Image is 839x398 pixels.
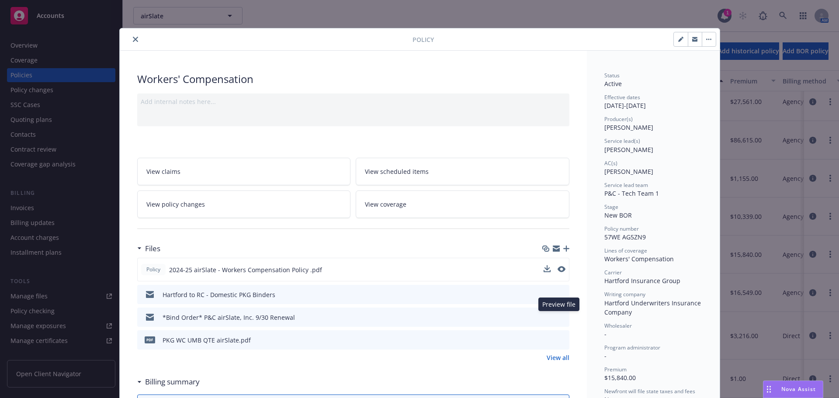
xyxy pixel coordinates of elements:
button: Nova Assist [763,381,823,398]
span: Producer(s) [604,115,633,123]
div: Workers' Compensation [604,254,702,263]
button: download file [544,313,551,322]
div: Workers' Compensation [137,72,569,87]
div: Billing summary [137,376,200,388]
div: [DATE] - [DATE] [604,93,702,110]
button: download file [544,336,551,345]
button: preview file [558,290,566,299]
a: View policy changes [137,190,351,218]
h3: Files [145,243,160,254]
span: 2024-25 airSlate - Workers Compensation Policy .pdf [169,265,322,274]
div: Hartford to RC - Domestic PKG Binders [163,290,275,299]
div: Add internal notes here... [141,97,566,106]
span: [PERSON_NAME] [604,123,653,132]
button: close [130,34,141,45]
span: AC(s) [604,159,617,167]
span: Wholesaler [604,322,632,329]
span: [PERSON_NAME] [604,145,653,154]
span: View coverage [365,200,406,209]
span: Stage [604,203,618,211]
span: Status [604,72,620,79]
div: Preview file [538,298,579,311]
h3: Billing summary [145,376,200,388]
span: Effective dates [604,93,640,101]
button: download file [544,265,551,274]
span: pdf [145,336,155,343]
button: preview file [558,266,565,272]
span: - [604,330,607,338]
span: Hartford Underwriters Insurance Company [604,299,703,316]
span: - [604,352,607,360]
a: View coverage [356,190,569,218]
span: View claims [146,167,180,176]
span: Lines of coverage [604,247,647,254]
span: Active [604,80,622,88]
button: preview file [558,313,566,322]
button: preview file [558,265,565,274]
div: Files [137,243,160,254]
button: preview file [558,336,566,345]
span: Service lead team [604,181,648,189]
span: Policy number [604,225,639,232]
div: Drag to move [763,381,774,398]
div: PKG WC UMB QTE airSlate.pdf [163,336,251,345]
span: Hartford Insurance Group [604,277,680,285]
span: Policy [413,35,434,44]
span: Program administrator [604,344,660,351]
span: Policy [145,266,162,273]
span: Newfront will file state taxes and fees [604,388,695,395]
button: download file [544,265,551,272]
span: Service lead(s) [604,137,640,145]
span: 57WE AG5ZN9 [604,233,646,241]
span: [PERSON_NAME] [604,167,653,176]
a: View claims [137,158,351,185]
span: Premium [604,366,627,373]
a: View scheduled items [356,158,569,185]
span: Carrier [604,269,622,276]
button: download file [544,290,551,299]
a: View all [547,353,569,362]
span: P&C - Tech Team 1 [604,189,659,197]
span: View policy changes [146,200,205,209]
span: Writing company [604,291,645,298]
span: New BOR [604,211,632,219]
div: *Bind Order* P&C airSlate, Inc. 9/30 Renewal [163,313,295,322]
span: $15,840.00 [604,374,636,382]
span: View scheduled items [365,167,429,176]
span: Nova Assist [781,385,816,393]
